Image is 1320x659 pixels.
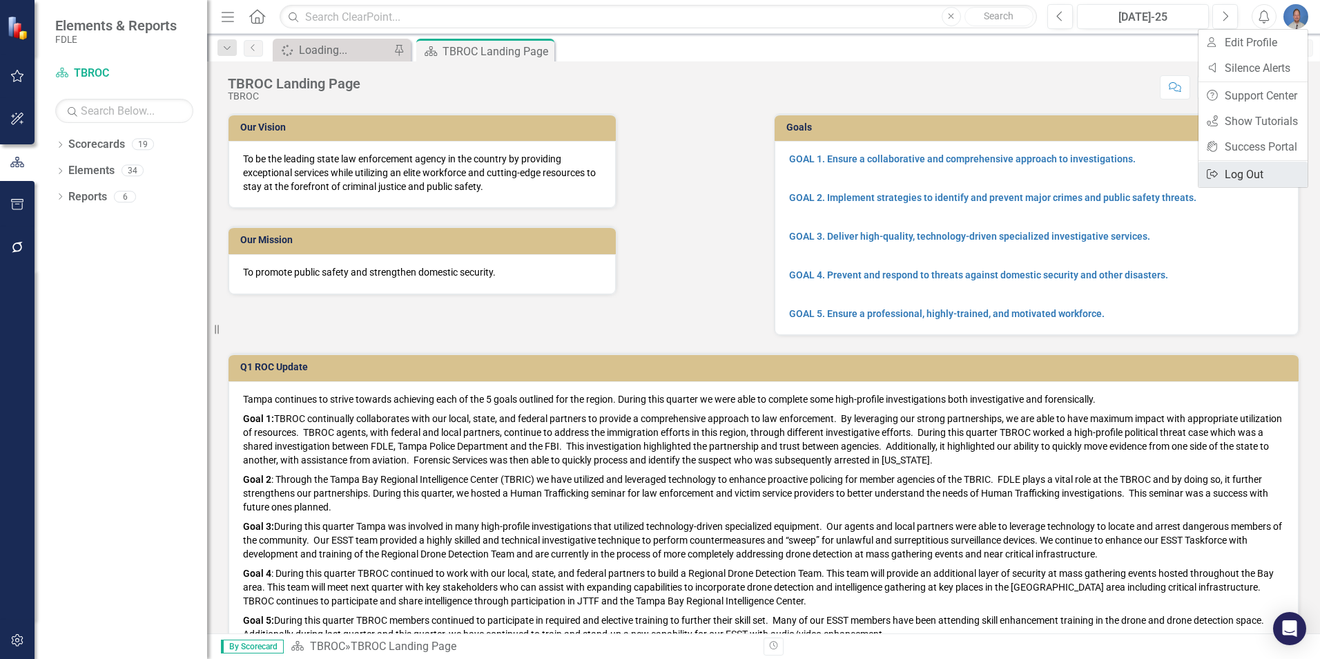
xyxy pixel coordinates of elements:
[243,611,1284,644] p: During this quarter TBROC members continued to participate in required and elective training to f...
[240,122,609,133] h3: Our Vision
[984,10,1013,21] span: Search
[789,192,1196,203] a: GOAL 2. Implement strategies to identify and prevent major crimes and public safety threats.
[1082,9,1204,26] div: [DATE]-25
[789,269,1168,280] a: GOAL 4. Prevent and respond to threats against domestic security and other disasters.
[280,5,1037,29] input: Search ClearPoint...
[243,470,1284,517] p: : Through the Tampa Bay Regional Intelligence Center (TBRIC) we have utilized and leveraged techn...
[221,640,284,653] span: By Scorecard
[789,153,1136,164] a: GOAL 1. Ensure a collaborative and comprehensive approach to investigations.
[132,139,154,151] div: 19
[276,41,390,59] a: Loading...
[243,409,1284,470] p: TBROC continually collaborates with our local, state, and federal partners to provide a comprehen...
[310,640,345,653] a: TBROC
[243,521,274,532] strong: Goal 3:
[240,235,609,245] h3: Our Mission
[789,231,1150,242] a: GOAL 3. Deliver high-quality, technology-driven specialized investigative services.
[1283,4,1308,29] img: Steve Dressler
[1273,612,1306,645] div: Open Intercom Messenger
[68,137,125,153] a: Scorecards
[243,568,271,579] strong: Goal 4
[243,392,1284,409] p: Tampa continues to strive towards achieving each of the 5 goals outlined for the region. During t...
[68,163,115,179] a: Elements
[55,99,193,123] input: Search Below...
[122,165,144,177] div: 34
[68,189,107,205] a: Reports
[1198,134,1308,160] a: Success Portal
[1077,4,1209,29] button: [DATE]-25
[789,308,1105,319] a: GOAL 5. Ensure a professional, highly-trained, and motivated workforce.
[1198,55,1308,81] a: Silence Alerts
[964,7,1033,26] button: Search
[243,265,601,279] p: To promote public safety and strengthen domestic security.
[1198,30,1308,55] a: Edit Profile
[55,66,193,82] a: TBROC
[243,474,271,485] strong: Goal 2
[786,122,1292,133] h3: Goals
[351,640,456,653] div: TBROC Landing Page
[243,517,1284,564] p: During this quarter Tampa was involved in many high-profile investigations that utilized technolo...
[114,191,136,202] div: 6
[299,41,390,59] div: Loading...
[55,34,177,45] small: FDLE
[228,91,360,102] div: TBROC
[1198,162,1308,187] a: Log Out
[443,43,551,60] div: TBROC Landing Page
[291,639,753,655] div: »
[243,564,1284,611] p: : During this quarter TBROC continued to work with our local, state, and federal partners to buil...
[6,15,32,41] img: ClearPoint Strategy
[55,17,177,34] span: Elements & Reports
[228,76,360,91] div: TBROC Landing Page
[243,152,601,193] p: To be the leading state law enforcement agency in the country by providing exceptional services w...
[243,615,274,626] strong: Goal 5:
[1198,83,1308,108] a: Support Center
[1198,108,1308,134] a: Show Tutorials
[240,362,1292,372] h3: Q1 ROC Update
[243,413,274,424] strong: Goal 1:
